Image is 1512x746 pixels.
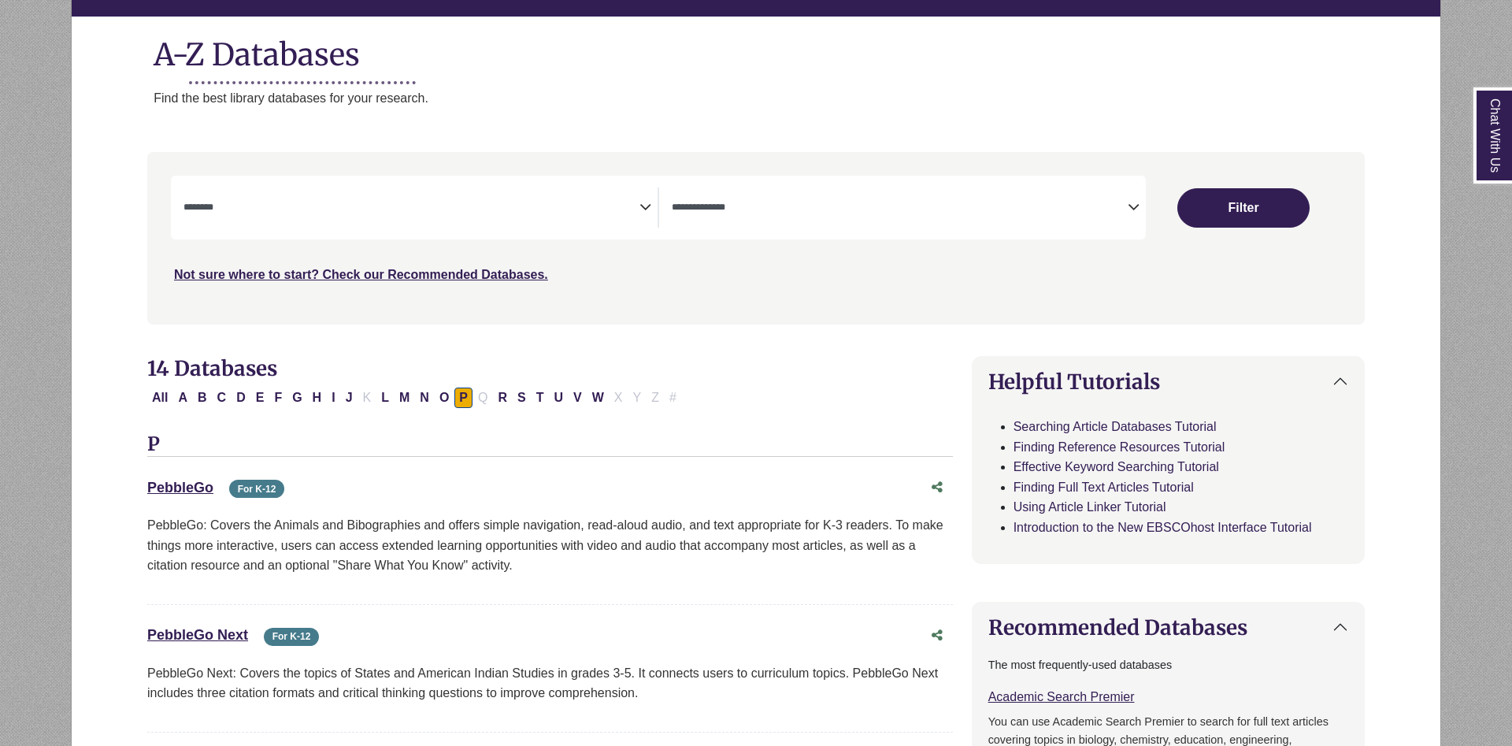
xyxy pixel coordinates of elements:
a: PebbleGo [147,480,213,495]
p: The most frequently-used databases [988,656,1348,674]
button: Filter Results T [532,388,549,408]
a: Searching Article Databases Tutorial [1014,420,1217,433]
button: Filter Results O [435,388,454,408]
button: Share this database [921,473,953,503]
button: Filter Results M [395,388,414,408]
button: Recommended Databases [973,603,1364,652]
a: Effective Keyword Searching Tutorial [1014,460,1219,473]
button: Filter Results I [327,388,339,408]
button: Filter Results P [454,388,472,408]
button: Filter Results R [493,388,512,408]
div: Alpha-list to filter by first letter of database name [147,390,683,403]
textarea: Search [183,202,639,215]
button: Filter Results H [308,388,327,408]
button: Filter Results D [232,388,250,408]
button: Filter Results B [193,388,212,408]
button: All [147,388,172,408]
button: Filter Results W [587,388,609,408]
nav: Search filters [147,152,1365,324]
a: Introduction to the New EBSCOhost Interface Tutorial [1014,521,1312,534]
h3: P [147,433,953,457]
button: Filter Results U [549,388,568,408]
textarea: Search [672,202,1128,215]
span: 14 Databases [147,355,277,381]
button: Filter Results A [173,388,192,408]
button: Filter Results N [415,388,434,408]
button: Filter Results C [213,388,232,408]
button: Submit for Search Results [1177,188,1310,228]
button: Filter Results S [513,388,531,408]
button: Filter Results L [376,388,394,408]
h1: A-Z Databases [72,24,1440,72]
span: For K-12 [264,628,318,646]
a: Using Article Linker Tutorial [1014,500,1166,514]
button: Filter Results J [341,388,358,408]
button: Filter Results V [569,388,587,408]
button: Filter Results F [269,388,287,408]
span: For K-12 [229,480,283,498]
a: PebbleGo Next [147,627,248,643]
button: Filter Results G [287,388,306,408]
a: Not sure where to start? Check our Recommended Databases. [174,268,548,281]
p: PebbleGo Next: Covers the topics of States and American Indian Studies in grades 3-5. It connects... [147,663,953,703]
button: Share this database [921,621,953,651]
button: Helpful Tutorials [973,357,1364,406]
a: Academic Search Premier [988,690,1135,703]
a: Finding Full Text Articles Tutorial [1014,481,1194,494]
a: Finding Reference Resources Tutorial [1014,440,1225,454]
button: Filter Results E [251,388,269,408]
p: PebbleGo: Covers the Animals and Bibographies and offers simple navigation, read-aloud audio, and... [147,515,953,576]
p: Find the best library databases for your research. [154,88,1440,109]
